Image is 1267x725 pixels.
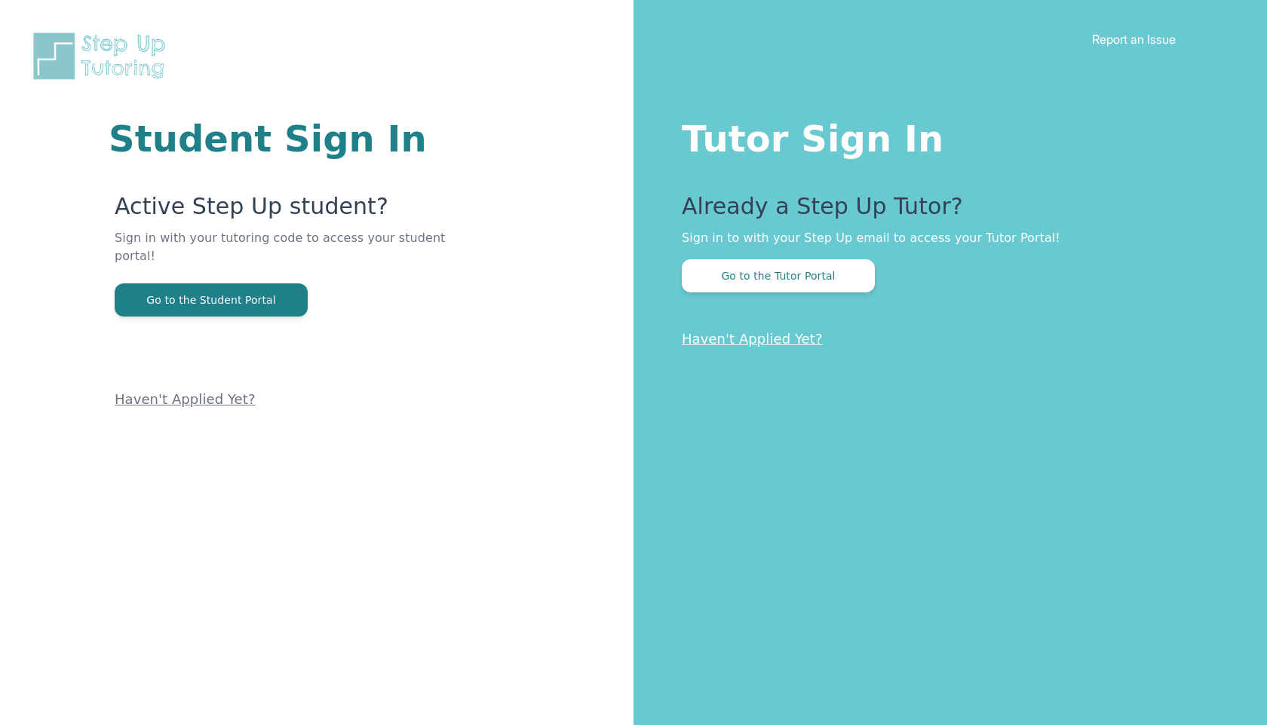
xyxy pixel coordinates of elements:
[115,193,452,229] p: Active Step Up student?
[682,268,875,283] a: Go to the Tutor Portal
[682,331,823,347] a: Haven't Applied Yet?
[115,391,256,407] a: Haven't Applied Yet?
[682,115,1207,157] h1: Tutor Sign In
[682,193,1207,229] p: Already a Step Up Tutor?
[682,259,875,292] button: Go to the Tutor Portal
[109,121,452,157] h1: Student Sign In
[30,30,175,82] img: Step Up Tutoring horizontal logo
[115,229,452,283] p: Sign in with your tutoring code to access your student portal!
[115,283,308,317] button: Go to the Student Portal
[682,229,1207,247] p: Sign in to with your Step Up email to access your Tutor Portal!
[115,292,308,307] a: Go to the Student Portal
[1092,32,1176,47] a: Report an Issue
